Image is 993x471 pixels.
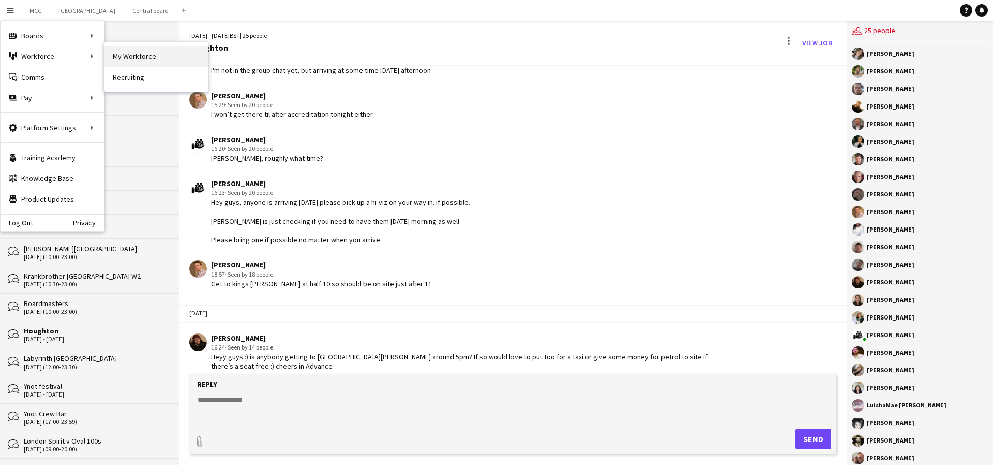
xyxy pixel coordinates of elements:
button: Central board [124,1,177,21]
div: [PERSON_NAME] [211,179,470,188]
div: [DATE] (17:00-23:59) [24,418,169,426]
a: Training Academy [1,147,104,168]
a: View Job [798,35,836,51]
div: 16:23 [211,188,470,197]
div: [PERSON_NAME] [867,279,914,285]
div: Heyy guys :) is anybody getting to [GEOGRAPHIC_DATA][PERSON_NAME] around 5pm? If so would love to... [211,352,724,371]
div: [PERSON_NAME] [867,244,914,250]
div: [PERSON_NAME] [867,350,914,356]
div: 16:20 [211,144,323,154]
div: 15:29 [211,100,373,110]
div: Houghton [189,43,267,52]
div: [PERSON_NAME] [867,51,914,57]
span: · Seen by 18 people [225,270,273,278]
div: [PERSON_NAME] [867,156,914,162]
div: [PERSON_NAME] [211,91,373,100]
div: [PERSON_NAME] [867,209,914,215]
div: [PERSON_NAME] [867,367,914,373]
div: [PERSON_NAME], roughly what time? [211,154,323,163]
div: Ynot Crew Bar [24,409,169,418]
a: Product Updates [1,189,104,209]
div: Hey guys, anyone is arriving [DATE] please pick up a hi-viz on your way in. if possible. [PERSON_... [211,197,470,245]
div: [PERSON_NAME] [211,333,724,343]
div: I'm not in the group chat yet, but arriving at some time [DATE] afternoon [211,66,431,75]
div: Boards [1,25,104,46]
button: Send [795,429,831,449]
div: [DATE] (10:00-23:00) [24,308,169,315]
div: [PERSON_NAME] [867,103,914,110]
div: [PERSON_NAME][GEOGRAPHIC_DATA] [24,244,169,253]
div: [DATE] - [DATE] | 25 people [189,31,267,40]
div: [DATE] - [DATE] [24,336,169,343]
div: [PERSON_NAME] [867,332,914,338]
a: Log Out [1,219,33,227]
div: [PERSON_NAME] [867,174,914,180]
div: [PERSON_NAME] [867,262,914,268]
a: Privacy [73,219,104,227]
button: [GEOGRAPHIC_DATA] [50,1,124,21]
span: · Seen by 14 people [225,343,273,351]
div: [PERSON_NAME] [867,121,914,127]
span: BST [230,32,240,39]
div: 25 people [852,21,988,42]
div: [PERSON_NAME] [867,385,914,391]
div: Platform Settings [1,117,104,138]
div: Houghton [24,326,169,336]
div: Krankbrother [GEOGRAPHIC_DATA] W2 [24,271,169,281]
div: 16:24 [211,343,724,352]
div: London Spirit v Oval 100s [24,436,169,446]
div: [PERSON_NAME] [867,314,914,321]
span: · Seen by 20 people [225,101,273,109]
div: Pay [1,87,104,108]
div: Workforce [1,46,104,67]
div: LuishaMae [PERSON_NAME] [867,402,946,408]
div: [DATE] (10:30-23:00) [24,281,169,288]
div: [PERSON_NAME] [867,191,914,197]
div: [PERSON_NAME] [867,437,914,444]
span: · Seen by 20 people [225,189,273,196]
div: [PERSON_NAME] [211,260,432,269]
div: Boardmasters [24,299,169,308]
div: [PERSON_NAME] [211,135,323,144]
div: [PERSON_NAME] [867,68,914,74]
div: [DATE] (12:00-23:30) [24,363,169,371]
a: Knowledge Base [1,168,104,189]
div: [DATE] [179,305,847,322]
div: [DATE] - [DATE] [24,391,169,398]
div: Labyrinth [GEOGRAPHIC_DATA] [24,354,169,363]
div: 18:57 [211,270,432,279]
div: [DATE] (10:00-23:00) [24,253,169,261]
div: [PERSON_NAME] [867,139,914,145]
div: [PERSON_NAME] [867,297,914,303]
span: · Seen by 20 people [225,145,273,153]
label: Reply [197,379,217,389]
a: Recruiting [104,67,208,87]
div: I won’t get there til after accreditation tonight either [211,110,373,119]
div: [PERSON_NAME] [867,226,914,233]
button: MCC [21,1,50,21]
div: Get to kings [PERSON_NAME] at half 10 so should be on site just after 11 [211,279,432,288]
div: [PERSON_NAME] [867,420,914,426]
div: [PERSON_NAME] [867,455,914,461]
div: [PERSON_NAME] [867,86,914,92]
div: Ynot festival [24,382,169,391]
a: Comms [1,67,104,87]
a: My Workforce [104,46,208,67]
div: [DATE] (09:00-20:00) [24,446,169,453]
